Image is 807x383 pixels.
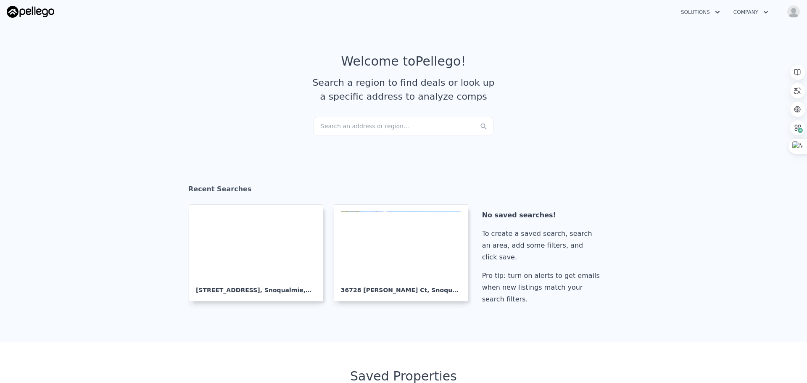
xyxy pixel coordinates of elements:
div: Search an address or region... [314,117,493,135]
button: Company [727,5,775,20]
span: , WA 98065 [303,287,339,293]
div: Search a region to find deals or look up a specific address to analyze comps [309,76,498,103]
button: Solutions [674,5,727,20]
a: 36728 [PERSON_NAME] Ct, Snoqualmie [334,204,475,301]
div: [STREET_ADDRESS] , Snoqualmie [196,279,316,294]
div: No saved searches! [482,209,603,221]
img: Pellego [7,6,54,18]
div: 36728 [PERSON_NAME] Ct , Snoqualmie [341,279,461,294]
div: Pro tip: turn on alerts to get emails when new listings match your search filters. [482,270,603,305]
img: avatar [787,5,800,18]
div: Welcome to Pellego ! [341,54,466,69]
div: Recent Searches [188,177,619,204]
a: [STREET_ADDRESS], Snoqualmie,WA 98065 [189,204,330,301]
div: To create a saved search, search an area, add some filters, and click save. [482,228,603,263]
